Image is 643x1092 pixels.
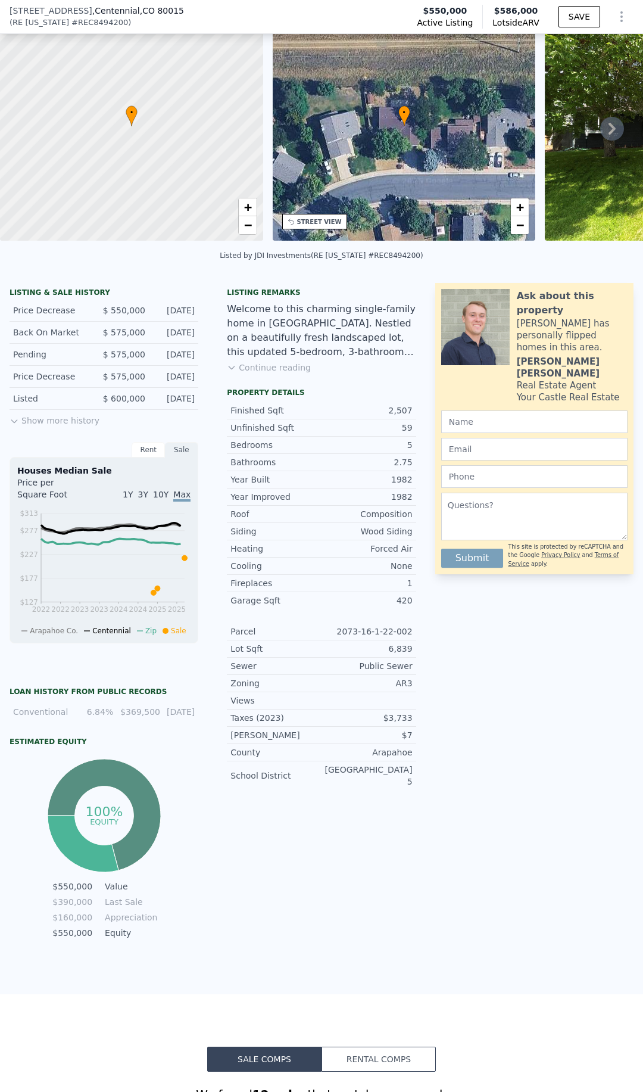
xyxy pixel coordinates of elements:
[516,200,524,214] span: +
[321,491,413,503] div: 1982
[171,627,186,635] span: Sale
[102,895,156,909] td: Last Sale
[71,17,128,29] span: # REC8494200
[398,107,410,118] span: •
[227,388,416,397] div: Property details
[10,5,92,17] span: [STREET_ADDRESS]
[13,393,93,405] div: Listed
[13,17,69,29] span: RE [US_STATE]
[10,737,198,746] div: Estimated Equity
[13,706,75,718] div: Conventional
[120,706,157,718] div: $369,500
[516,217,524,232] span: −
[145,627,157,635] span: Zip
[321,577,413,589] div: 1
[508,543,628,568] div: This site is protected by reCAPTCHA and the Google and apply.
[52,911,93,924] td: $160,000
[102,911,156,924] td: Appreciation
[230,677,321,689] div: Zoning
[321,405,413,416] div: 2,507
[103,350,145,359] span: $ 575,000
[230,491,321,503] div: Year Improved
[52,926,93,939] td: $550,000
[227,362,311,374] button: Continue reading
[10,410,99,427] button: Show more history
[230,746,321,758] div: County
[10,17,131,29] div: ( )
[321,660,413,672] div: Public Sewer
[13,349,93,360] div: Pending
[90,817,118,826] tspan: equity
[103,372,145,381] span: $ 575,000
[321,1047,436,1072] button: Rental Comps
[164,706,195,718] div: [DATE]
[230,560,321,572] div: Cooling
[155,371,195,382] div: [DATE]
[52,895,93,909] td: $390,000
[321,595,413,606] div: 420
[441,465,628,488] input: Phone
[126,107,138,118] span: •
[230,729,321,741] div: [PERSON_NAME]
[102,880,156,893] td: Value
[230,405,321,416] div: Finished Sqft
[126,105,138,126] div: •
[92,5,184,17] span: , Centennial
[168,605,186,614] tspan: 2025
[20,574,38,583] tspan: $177
[417,17,473,29] span: Active Listing
[610,5,633,29] button: Show Options
[321,422,413,434] div: 59
[321,456,413,468] div: 2.75
[244,217,251,232] span: −
[155,393,195,405] div: [DATE]
[321,626,413,637] div: 2073-16-1-22-002
[155,349,195,360] div: [DATE]
[71,605,89,614] tspan: 2023
[321,560,413,572] div: None
[321,543,413,555] div: Forced Air
[517,379,597,391] div: Real Estate Agent
[140,6,184,15] span: , CO 80015
[82,706,113,718] div: 6.84%
[155,304,195,316] div: [DATE]
[207,1047,321,1072] button: Sale Comps
[441,410,628,433] input: Name
[230,577,321,589] div: Fireplaces
[321,643,413,655] div: 6,839
[13,304,93,316] div: Price Decrease
[230,474,321,486] div: Year Built
[20,527,38,535] tspan: $277
[17,465,191,477] div: Houses Median Sale
[517,356,628,379] div: [PERSON_NAME] [PERSON_NAME]
[230,660,321,672] div: Sewer
[102,926,156,939] td: Equity
[13,326,93,338] div: Back On Market
[230,770,321,782] div: School District
[321,508,413,520] div: Composition
[51,605,70,614] tspan: 2022
[230,695,321,707] div: Views
[30,627,78,635] span: Arapahoe Co.
[220,251,423,260] div: Listed by JDI Investments (RE [US_STATE] #REC8494200)
[10,288,198,300] div: LISTING & SALE HISTORY
[103,306,145,315] span: $ 550,000
[227,288,416,297] div: Listing remarks
[110,605,128,614] tspan: 2024
[239,216,257,234] a: Zoom out
[511,198,529,216] a: Zoom in
[517,391,620,403] div: Your Castle Real Estate
[321,525,413,537] div: Wood Siding
[558,6,600,27] button: SAVE
[85,804,123,819] tspan: 100%
[132,442,165,458] div: Rent
[230,508,321,520] div: Roof
[20,598,38,606] tspan: $127
[511,216,529,234] a: Zoom out
[321,439,413,451] div: 5
[230,643,321,655] div: Lot Sqft
[230,712,321,724] div: Taxes (2023)
[52,880,93,893] td: $550,000
[230,595,321,606] div: Garage Sqft
[321,712,413,724] div: $3,733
